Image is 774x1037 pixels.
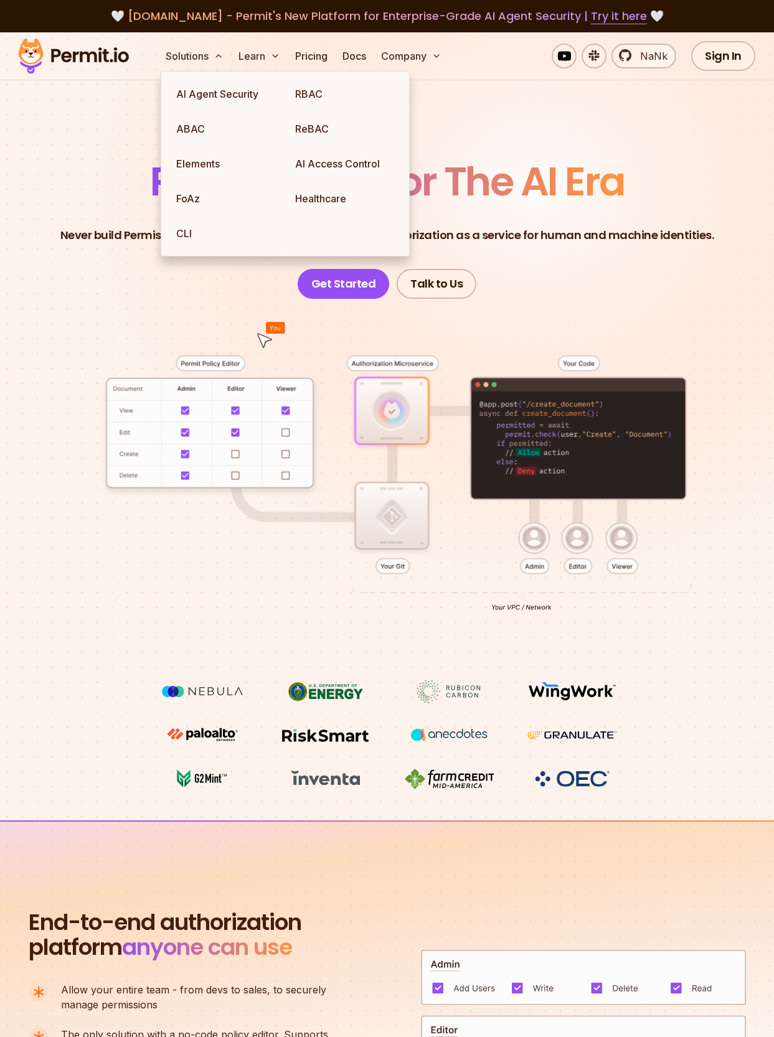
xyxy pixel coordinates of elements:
[156,680,249,703] img: Nebula
[611,44,676,68] a: NaNk
[60,227,714,243] span: Never build Permissions again. Zero-latency fine-grained authorization as a service for human and...
[591,8,647,24] a: Try it here
[376,44,446,68] button: Company
[402,680,496,703] img: Rubicon
[285,146,404,181] a: AI Access Control
[337,44,371,68] a: Docs
[402,723,496,746] img: vega
[61,998,158,1011] span: manage permissions
[128,8,588,24] span: [DOMAIN_NAME] - Permit's New Platform for Enterprise-Grade AI Agent Security |
[238,49,265,63] span: Learn
[166,111,285,146] a: ABAC
[298,269,390,299] a: Get Started
[12,35,135,77] img: Permit logo
[166,49,209,63] span: Solutions
[705,47,742,65] span: Sign In
[122,931,292,963] span: anyone can use
[311,275,376,293] span: Get Started
[166,216,285,251] a: CLI
[342,50,366,62] span: Docs
[166,146,285,181] a: Elements
[397,269,476,299] a: Talk to Us
[279,767,372,789] img: inventa
[691,41,755,71] a: Sign In
[166,181,285,216] a: FoAz
[111,8,125,24] span: 🤍
[61,983,326,996] span: Allow your entire team - from devs to sales, to securely
[285,77,404,111] a: RBAC
[156,767,249,791] img: G2mint
[279,723,372,747] img: Risksmart
[150,154,625,209] span: Permissions for The AI Era
[290,44,333,68] a: Pricing
[381,49,427,63] span: Company
[532,769,612,789] img: OEC
[640,50,668,62] span: NaNk
[156,723,249,746] img: paloalto
[285,111,404,146] a: ReBAC
[402,767,496,791] img: Farm Credit
[526,723,619,747] img: Granulate
[279,680,372,703] img: US department of energy
[234,44,285,68] button: Learn
[285,181,404,216] a: Healthcare
[526,680,619,703] img: Wingwork
[166,77,285,111] a: AI Agent Security
[650,8,664,24] span: 🤍
[161,44,229,68] button: Solutions
[29,931,122,963] span: platform
[295,50,328,62] span: Pricing
[29,906,301,938] span: End-to-end authorization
